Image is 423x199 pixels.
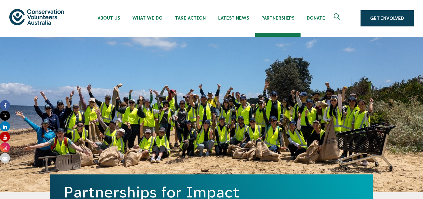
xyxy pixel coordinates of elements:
[218,16,249,21] span: Latest News
[132,16,163,21] span: What We Do
[261,16,294,21] span: Partnerships
[9,9,64,25] img: logo.svg
[361,10,414,26] a: Get Involved
[307,16,325,21] span: Donate
[98,16,120,21] span: About Us
[175,16,206,21] span: Take Action
[330,11,345,26] button: Expand search box Close search box
[334,13,342,23] span: Expand search box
